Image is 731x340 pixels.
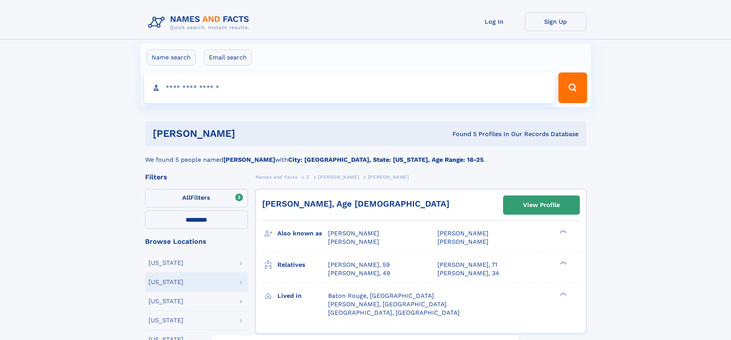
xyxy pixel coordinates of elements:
[182,194,190,201] span: All
[149,298,183,304] div: [US_STATE]
[525,12,586,31] a: Sign Up
[328,301,447,308] span: [PERSON_NAME], [GEOGRAPHIC_DATA]
[204,49,252,66] label: Email search
[437,269,499,278] a: [PERSON_NAME], 34
[144,72,555,103] input: search input
[558,229,567,234] div: ❯
[523,196,560,214] div: View Profile
[306,172,310,182] a: Z
[464,12,525,31] a: Log In
[288,156,483,163] b: City: [GEOGRAPHIC_DATA], State: [US_STATE], Age Range: 18-25
[328,261,390,269] a: [PERSON_NAME], 59
[437,238,488,245] span: [PERSON_NAME]
[328,309,460,316] span: [GEOGRAPHIC_DATA], [GEOGRAPHIC_DATA]
[328,238,379,245] span: [PERSON_NAME]
[145,146,586,164] div: We found 5 people named with .
[153,129,344,138] h1: [PERSON_NAME]
[149,260,183,266] div: [US_STATE]
[145,174,248,181] div: Filters
[277,258,328,271] h3: Relatives
[368,174,409,180] span: [PERSON_NAME]
[145,189,248,207] label: Filters
[437,261,497,269] a: [PERSON_NAME], 71
[328,230,379,237] span: [PERSON_NAME]
[558,72,587,103] button: Search Button
[437,230,488,237] span: [PERSON_NAME]
[277,289,328,302] h3: Lived in
[328,269,390,278] a: [PERSON_NAME], 49
[147,49,196,66] label: Name search
[306,174,310,180] span: Z
[318,174,359,180] span: [PERSON_NAME]
[277,227,328,240] h3: Also known as
[149,317,183,324] div: [US_STATE]
[558,291,567,296] div: ❯
[262,199,449,209] a: [PERSON_NAME], Age [DEMOGRAPHIC_DATA]
[149,279,183,285] div: [US_STATE]
[145,238,248,245] div: Browse Locations
[328,292,434,299] span: Baton Rouge, [GEOGRAPHIC_DATA]
[223,156,275,163] b: [PERSON_NAME]
[145,12,256,33] img: Logo Names and Facts
[558,260,567,265] div: ❯
[318,172,359,182] a: [PERSON_NAME]
[256,172,298,182] a: Names and Facts
[503,196,579,214] a: View Profile
[344,130,579,138] div: Found 5 Profiles In Our Records Database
